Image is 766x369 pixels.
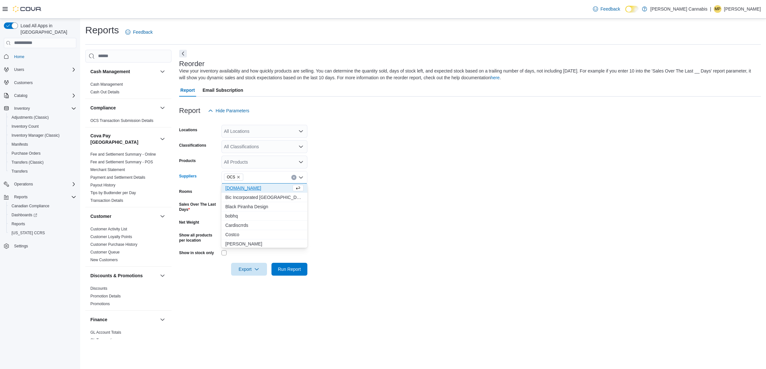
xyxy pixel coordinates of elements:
[9,123,41,130] a: Inventory Count
[159,104,166,112] button: Compliance
[133,29,153,35] span: Feedback
[6,122,79,131] button: Inventory Count
[225,241,304,247] span: [PERSON_NAME]
[1,78,79,87] button: Customers
[90,175,145,180] span: Payment and Settlement Details
[14,194,28,200] span: Reports
[9,141,30,148] a: Manifests
[9,150,43,157] a: Purchase Orders
[159,68,166,75] button: Cash Management
[90,183,115,188] span: Payout History
[205,104,252,117] button: Hide Parameters
[9,159,76,166] span: Transfers (Classic)
[90,90,120,94] a: Cash Out Details
[12,193,30,201] button: Reports
[13,6,42,12] img: Cova
[9,114,76,121] span: Adjustments (Classic)
[9,150,76,157] span: Purchase Orders
[14,106,30,111] span: Inventory
[298,144,304,149] button: Open list of options
[90,213,157,219] button: Customer
[12,230,45,236] span: [US_STATE] CCRS
[4,49,76,268] nav: Complex example
[90,338,118,343] span: GL Transactions
[710,5,711,13] p: |
[179,202,219,212] label: Sales Over The Last Days
[1,52,79,61] button: Home
[715,5,720,13] span: MP
[12,203,49,209] span: Canadian Compliance
[14,67,24,72] span: Users
[714,5,721,13] div: Matt Pozdrowski
[159,212,166,220] button: Customer
[90,68,157,75] button: Cash Management
[9,211,76,219] span: Dashboards
[159,272,166,279] button: Discounts & Promotions
[1,65,79,74] button: Users
[14,80,33,85] span: Customers
[6,202,79,210] button: Canadian Compliance
[90,272,157,279] button: Discounts & Promotions
[6,219,79,228] button: Reports
[179,158,196,163] label: Products
[90,152,156,157] span: Fee and Settlement Summary - Online
[12,79,76,87] span: Customers
[1,241,79,251] button: Settings
[221,211,307,221] button: bobhq
[90,250,120,255] span: Customer Queue
[90,183,115,187] a: Payout History
[9,211,40,219] a: Dashboards
[14,244,28,249] span: Settings
[14,54,24,59] span: Home
[90,294,121,299] span: Promotion Details
[90,227,127,231] a: Customer Activity List
[90,234,132,239] span: Customer Loyalty Points
[179,50,187,57] button: Next
[14,93,27,98] span: Catalog
[9,132,62,139] a: Inventory Manager (Classic)
[9,141,76,148] span: Manifests
[221,193,307,202] button: Bic Incorporated Canada
[625,6,639,13] input: Dark Mode
[1,91,79,100] button: Catalog
[90,250,120,254] a: Customer Queue
[85,225,171,266] div: Customer
[90,227,127,232] span: Customer Activity List
[85,285,171,310] div: Discounts & Promotions
[90,159,153,165] span: Fee and Settlement Summary - POS
[9,220,76,228] span: Reports
[12,221,25,227] span: Reports
[225,194,304,201] span: Bic Incorporated [GEOGRAPHIC_DATA]
[12,115,49,120] span: Adjustments (Classic)
[90,213,111,219] h3: Customer
[225,203,304,210] span: Black Piranha Design
[9,229,76,237] span: Washington CCRS
[221,202,307,211] button: Black Piranha Design
[90,105,157,111] button: Compliance
[12,53,27,61] a: Home
[9,132,76,139] span: Inventory Manager (Classic)
[221,221,307,230] button: Cardiscrrds
[12,160,44,165] span: Transfers (Classic)
[90,301,110,306] span: Promotions
[12,66,76,73] span: Users
[9,220,28,228] a: Reports
[9,202,52,210] a: Canadian Compliance
[9,159,46,166] a: Transfers (Classic)
[90,118,154,123] a: OCS Transaction Submission Details
[90,330,121,335] span: GL Account Totals
[225,231,304,238] span: Costco
[6,131,79,140] button: Inventory Manager (Classic)
[90,242,137,247] span: Customer Purchase History
[90,68,130,75] h3: Cash Management
[227,174,235,180] span: OCS
[12,133,60,138] span: Inventory Manager (Classic)
[90,167,125,172] span: Merchant Statement
[224,174,243,181] span: OCS
[179,143,206,148] label: Classifications
[90,133,157,145] button: Cova Pay [GEOGRAPHIC_DATA]
[6,167,79,176] button: Transfers
[14,182,33,187] span: Operations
